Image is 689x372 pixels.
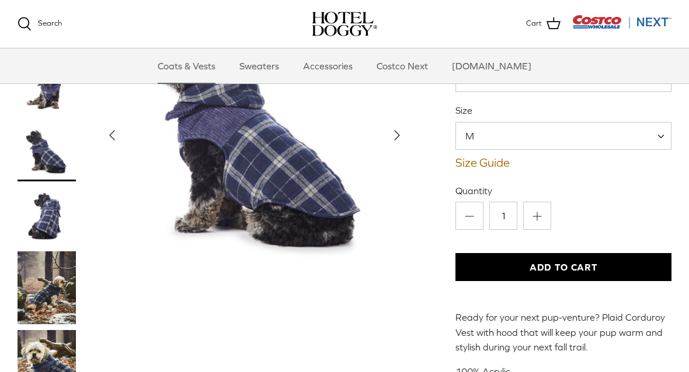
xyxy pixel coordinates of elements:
[312,12,377,36] a: hoteldoggy.com hoteldoggycom
[526,17,542,30] span: Cart
[572,22,671,31] a: Visit Costco Next
[18,251,76,324] a: Thumbnail Link
[456,129,497,142] span: M
[455,310,671,355] p: Ready for your next pup-venture? Plaid Corduroy Vest with hood that will keep your pup warm and s...
[455,253,671,281] button: Add to Cart
[229,48,290,83] a: Sweaters
[526,16,561,31] a: Cart
[38,19,62,27] span: Search
[18,187,76,245] a: Thumbnail Link
[455,104,671,117] label: Size
[18,59,76,117] a: Thumbnail Link
[455,122,671,150] span: M
[147,48,226,83] a: Coats & Vests
[384,122,410,148] button: Next
[18,123,76,181] a: Thumbnail Link
[18,17,62,31] a: Search
[455,156,671,170] a: Size Guide
[99,122,125,148] button: Previous
[293,48,363,83] a: Accessories
[455,184,671,197] label: Quantity
[572,15,671,29] img: Costco Next
[312,12,377,36] img: hoteldoggycom
[489,202,517,230] input: Quantity
[441,48,542,83] a: [DOMAIN_NAME]
[366,48,439,83] a: Costco Next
